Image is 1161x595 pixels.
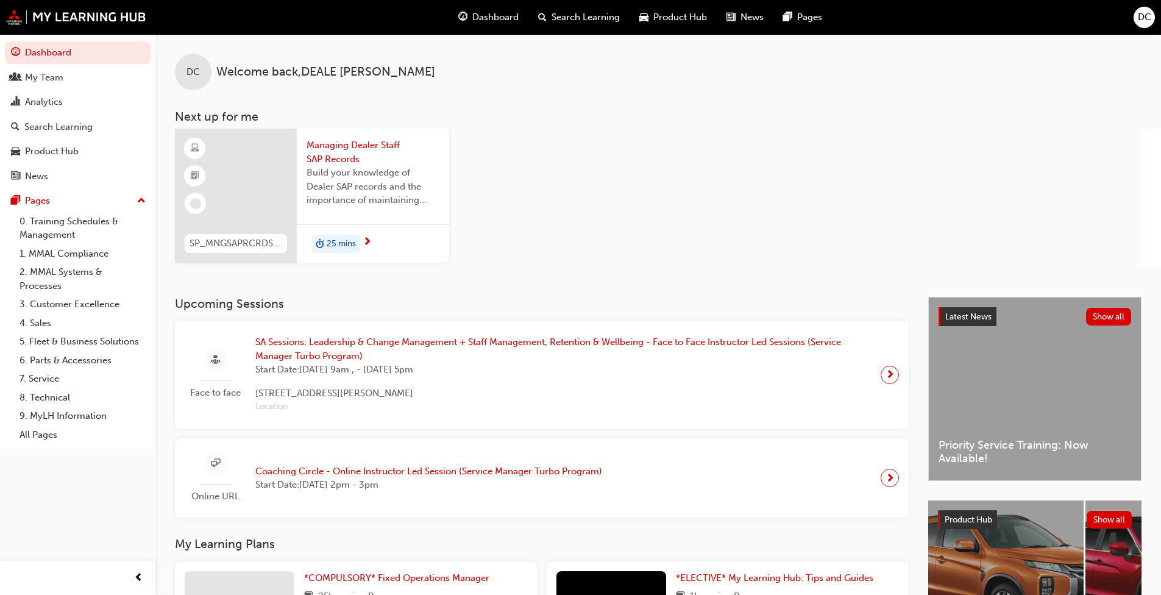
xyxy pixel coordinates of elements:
[11,73,20,84] span: people-icon
[5,190,151,212] button: Pages
[6,9,146,25] img: mmal
[928,297,1141,481] a: Latest NewsShow allPriority Service Training: Now Available!
[15,351,151,370] a: 6. Parts & Accessories
[327,237,356,251] span: 25 mins
[886,469,895,486] span: next-icon
[190,198,201,209] span: learningRecordVerb_NONE-icon
[25,95,63,109] div: Analytics
[25,194,50,208] div: Pages
[316,236,324,252] span: duration-icon
[1138,10,1151,24] span: DC
[676,571,878,585] a: *ELECTIVE* My Learning Hub: Tips and Guides
[216,65,435,79] span: Welcome back , DEALE [PERSON_NAME]
[552,10,620,24] span: Search Learning
[304,572,489,583] span: *COMPULSORY* Fixed Operations Manager
[939,307,1131,327] a: Latest NewsShow all
[25,144,79,159] div: Product Hub
[175,129,449,263] a: SP_MNGSAPRCRDS_M1Managing Dealer Staff SAP RecordsBuild your knowledge of Dealer SAP records and ...
[15,212,151,244] a: 0. Training Schedules & Management
[1086,308,1132,326] button: Show all
[25,71,63,85] div: My Team
[783,10,792,25] span: pages-icon
[363,237,372,248] span: next-icon
[255,465,602,479] span: Coaching Circle - Online Instructor Led Session (Service Manager Turbo Program)
[211,456,220,471] span: sessionType_ONLINE_URL-icon
[15,426,151,444] a: All Pages
[11,146,20,157] span: car-icon
[5,66,151,89] a: My Team
[945,312,992,322] span: Latest News
[630,5,717,30] a: car-iconProduct Hub
[11,196,20,207] span: pages-icon
[5,165,151,188] a: News
[175,537,909,551] h3: My Learning Plans
[137,193,146,209] span: up-icon
[255,363,871,377] span: Start Date: [DATE] 9am , - [DATE] 5pm
[797,10,822,24] span: Pages
[175,297,909,311] h3: Upcoming Sessions
[639,10,648,25] span: car-icon
[15,295,151,314] a: 3. Customer Excellence
[528,5,630,30] a: search-iconSearch Learning
[134,571,143,586] span: prev-icon
[11,171,20,182] span: news-icon
[307,138,439,166] span: Managing Dealer Staff SAP Records
[186,65,200,79] span: DC
[653,10,707,24] span: Product Hub
[185,386,246,400] span: Face to face
[25,169,48,183] div: News
[5,39,151,190] button: DashboardMy TeamAnalyticsSearch LearningProduct HubNews
[15,369,151,388] a: 7. Service
[458,10,467,25] span: guage-icon
[11,97,20,108] span: chart-icon
[15,332,151,351] a: 5. Fleet & Business Solutions
[1134,7,1155,28] button: DC
[5,140,151,163] a: Product Hub
[5,116,151,138] a: Search Learning
[945,515,992,525] span: Product Hub
[449,5,528,30] a: guage-iconDashboard
[304,571,494,585] a: *COMPULSORY* Fixed Operations Manager
[255,478,602,492] span: Start Date: [DATE] 2pm - 3pm
[538,10,547,25] span: search-icon
[5,41,151,64] a: Dashboard
[886,366,895,383] span: next-icon
[15,314,151,333] a: 4. Sales
[185,448,899,508] a: Online URLCoaching Circle - Online Instructor Led Session (Service Manager Turbo Program)Start Da...
[717,5,773,30] a: news-iconNews
[939,438,1131,466] span: Priority Service Training: Now Available!
[155,110,1161,124] h3: Next up for me
[1087,511,1132,529] button: Show all
[255,400,871,414] span: Location
[191,168,199,184] span: booktick-icon
[255,387,871,401] span: [STREET_ADDRESS][PERSON_NAME]
[938,510,1132,530] a: Product HubShow all
[740,10,764,24] span: News
[15,244,151,263] a: 1. MMAL Compliance
[15,263,151,295] a: 2. MMAL Systems & Processes
[726,10,736,25] span: news-icon
[185,490,246,504] span: Online URL
[191,141,199,157] span: learningResourceType_ELEARNING-icon
[255,335,871,363] span: SA Sessions: Leadership & Change Management + Staff Management, Retention & Wellbeing - Face to F...
[15,407,151,426] a: 9. MyLH Information
[185,330,899,419] a: Face to faceSA Sessions: Leadership & Change Management + Staff Management, Retention & Wellbeing...
[773,5,832,30] a: pages-iconPages
[15,388,151,407] a: 8. Technical
[190,237,282,251] span: SP_MNGSAPRCRDS_M1
[11,122,20,133] span: search-icon
[676,572,873,583] span: *ELECTIVE* My Learning Hub: Tips and Guides
[211,353,220,368] span: sessionType_FACE_TO_FACE-icon
[5,91,151,113] a: Analytics
[472,10,519,24] span: Dashboard
[307,166,439,207] span: Build your knowledge of Dealer SAP records and the importance of maintaining your staff records i...
[11,48,20,59] span: guage-icon
[24,120,93,134] div: Search Learning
